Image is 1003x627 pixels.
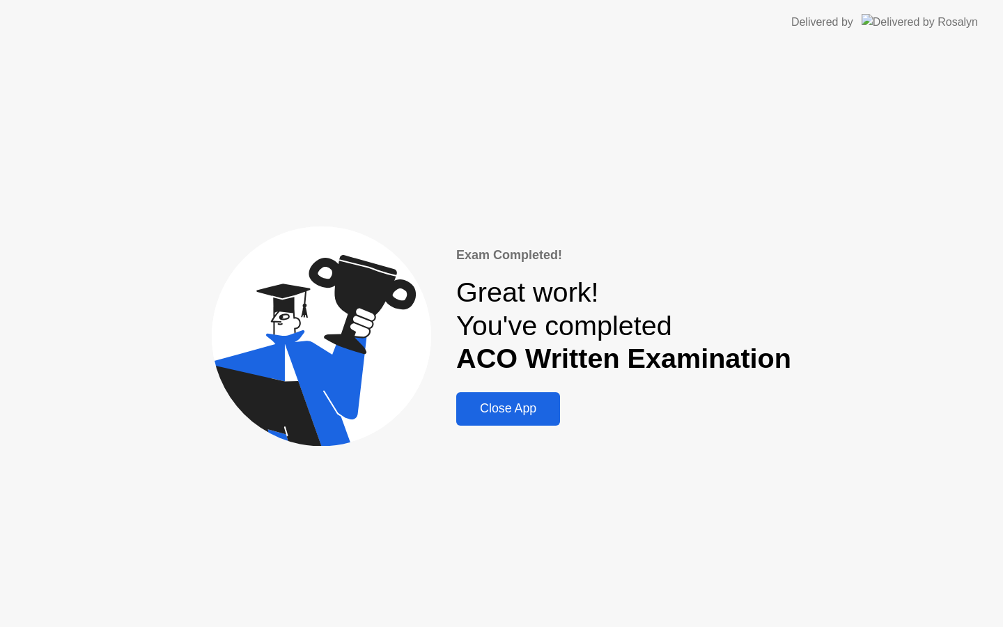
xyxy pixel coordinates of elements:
b: ACO Written Examination [456,343,791,373]
div: Close App [460,401,556,416]
img: Delivered by Rosalyn [862,14,978,30]
button: Close App [456,392,560,426]
div: Great work! You've completed [456,276,791,376]
div: Delivered by [791,14,853,31]
div: Exam Completed! [456,246,791,265]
